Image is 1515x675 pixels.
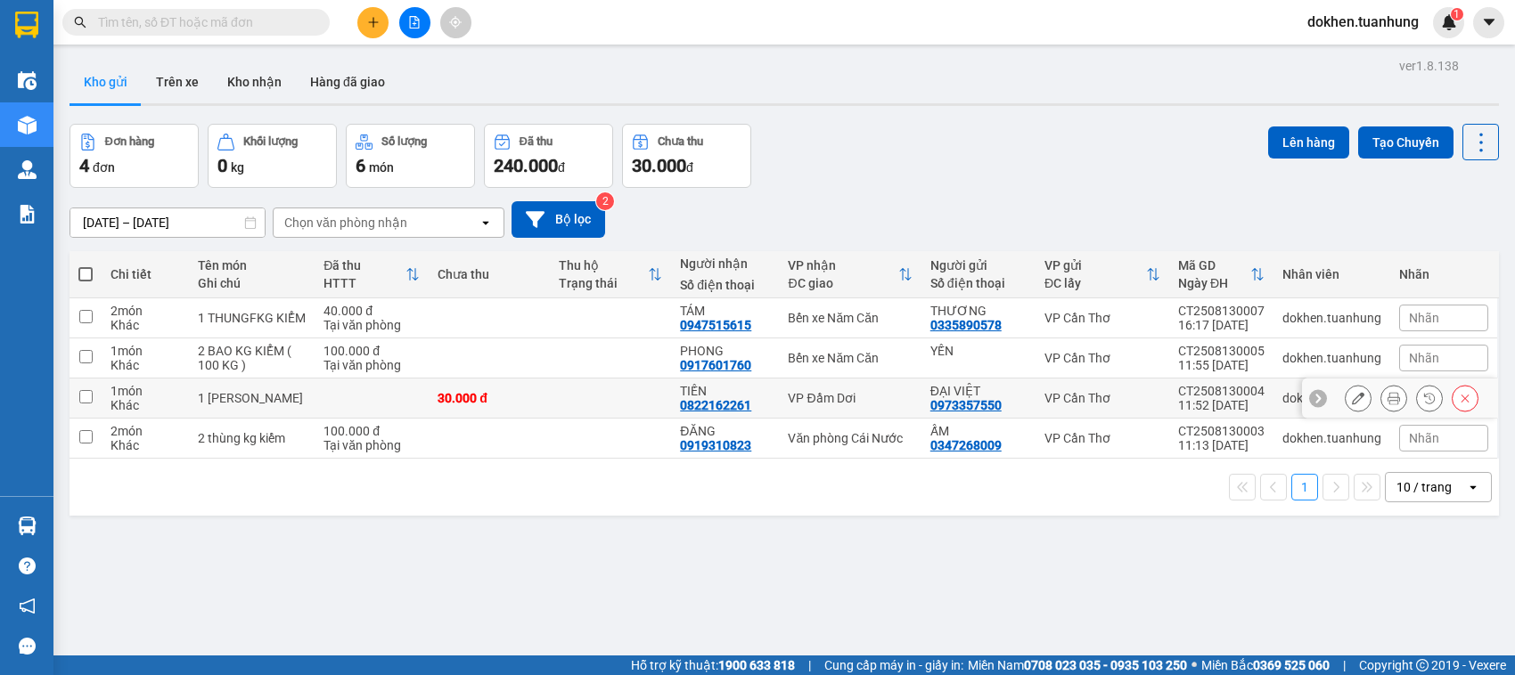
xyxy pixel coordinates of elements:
[284,214,407,232] div: Chọn văn phòng nhận
[686,160,693,175] span: đ
[930,318,1002,332] div: 0335890578
[70,61,142,103] button: Kho gửi
[111,344,180,358] div: 1 món
[1409,351,1439,365] span: Nhãn
[1253,658,1330,672] strong: 0369 525 060
[70,208,265,237] input: Select a date range.
[1282,267,1381,281] div: Nhân viên
[19,598,36,614] span: notification
[1044,391,1160,405] div: VP Cần Thơ
[680,384,770,398] div: TIẾN
[1192,662,1197,669] span: ⚪️
[1178,318,1265,332] div: 16:17 [DATE]
[15,12,38,38] img: logo-vxr
[111,318,180,332] div: Khác
[788,431,912,445] div: Văn phòng Cái Nước
[367,16,380,28] span: plus
[680,256,770,271] div: Người nhận
[930,258,1027,272] div: Người gửi
[1409,311,1439,325] span: Nhãn
[1293,11,1433,33] span: dokhen.tuanhung
[559,258,648,272] div: Thu hộ
[198,431,306,445] div: 2 thùng kg kiểm
[788,311,912,325] div: Bến xe Năm Căn
[1473,7,1504,38] button: caret-down
[559,276,648,290] div: Trạng thái
[1451,8,1463,20] sup: 1
[369,160,394,175] span: món
[930,424,1027,438] div: ẤM
[632,155,686,176] span: 30.000
[1044,276,1146,290] div: ĐC lấy
[1268,126,1349,159] button: Lên hàng
[1178,258,1250,272] div: Mã GD
[243,135,298,148] div: Khối lượng
[440,7,471,38] button: aim
[930,276,1027,290] div: Số điện thoại
[111,304,180,318] div: 2 món
[19,638,36,655] span: message
[381,135,427,148] div: Số lượng
[622,124,751,188] button: Chưa thu30.000đ
[323,358,420,372] div: Tại văn phòng
[930,398,1002,412] div: 0973357550
[1345,385,1372,411] div: Sửa đơn hàng
[93,160,115,175] span: đơn
[323,424,420,438] div: 100.000 đ
[1282,391,1381,405] div: dokhen.tuanhung
[198,311,306,325] div: 1 THUNGFKG KIỂM
[631,655,795,675] span: Hỗ trợ kỹ thuật:
[1201,655,1330,675] span: Miền Bắc
[779,251,921,298] th: Toggle SortBy
[680,304,770,318] div: TÁM
[1169,251,1273,298] th: Toggle SortBy
[198,276,306,290] div: Ghi chú
[1282,311,1381,325] div: dokhen.tuanhung
[680,358,751,372] div: 0917601760
[680,318,751,332] div: 0947515615
[1282,351,1381,365] div: dokhen.tuanhung
[1044,311,1160,325] div: VP Cần Thơ
[824,655,963,675] span: Cung cấp máy in - giấy in:
[680,398,751,412] div: 0822162261
[323,318,420,332] div: Tại văn phòng
[98,12,308,32] input: Tìm tên, số ĐT hoặc mã đơn
[323,276,405,290] div: HTTT
[1291,474,1318,500] button: 1
[70,124,199,188] button: Đơn hàng4đơn
[1178,358,1265,372] div: 11:55 [DATE]
[323,258,405,272] div: Đã thu
[1399,267,1488,281] div: Nhãn
[198,344,306,372] div: 2 BAO KG KIỂM ( 100 KG )
[1178,304,1265,318] div: CT2508130007
[1044,258,1146,272] div: VP gửi
[1178,398,1265,412] div: 11:52 [DATE]
[1036,251,1169,298] th: Toggle SortBy
[142,61,213,103] button: Trên xe
[323,344,420,358] div: 100.000 đ
[1044,431,1160,445] div: VP Cần Thơ
[18,160,37,179] img: warehouse-icon
[346,124,475,188] button: Số lượng6món
[111,398,180,412] div: Khác
[323,438,420,452] div: Tại văn phòng
[1481,14,1497,30] span: caret-down
[111,424,180,438] div: 2 món
[111,384,180,398] div: 1 món
[18,205,37,224] img: solution-icon
[658,135,703,148] div: Chưa thu
[1416,659,1429,671] span: copyright
[213,61,296,103] button: Kho nhận
[558,160,565,175] span: đ
[231,160,244,175] span: kg
[1024,658,1187,672] strong: 0708 023 035 - 0935 103 250
[18,71,37,90] img: warehouse-icon
[1466,480,1480,494] svg: open
[788,276,897,290] div: ĐC giao
[680,344,770,358] div: PHONG
[930,384,1027,398] div: ĐẠI VIỆT
[1178,438,1265,452] div: 11:13 [DATE]
[19,557,36,574] span: question-circle
[1454,8,1460,20] span: 1
[198,391,306,405] div: 1 thùng sơn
